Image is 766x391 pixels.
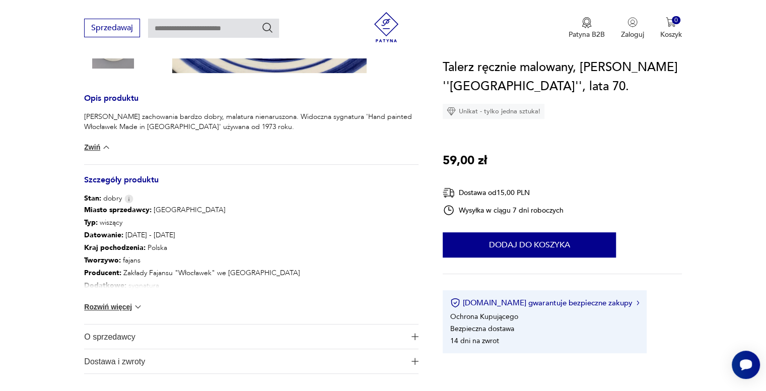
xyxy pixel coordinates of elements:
[84,255,121,265] b: Tworzywo :
[672,16,680,25] div: 0
[411,333,419,340] img: Ikona plusa
[84,25,140,32] a: Sprzedawaj
[660,17,682,39] button: 0Koszyk
[621,30,644,39] p: Zaloguj
[443,58,682,96] h1: Talerz ręcznie malowany, [PERSON_NAME] ''[GEOGRAPHIC_DATA]'', lata 70.
[569,17,605,39] button: Patyna B2B
[84,349,419,373] button: Ikona plusaDostawa i zwroty
[84,142,111,152] button: Zwiń
[124,194,133,203] img: Info icon
[84,112,419,132] p: [PERSON_NAME] zachowania bardzo dobry, malatura nienaruszona. Widoczna sygnatura 'Hand painted Wł...
[84,268,121,278] b: Producent :
[84,230,123,240] b: Datowanie :
[666,17,676,27] img: Ikona koszyka
[621,17,644,39] button: Zaloguj
[84,241,417,254] p: Polska
[84,349,404,373] span: Dostawa i zwroty
[447,107,456,116] img: Ikona diamentu
[84,218,98,227] b: Typ :
[628,17,638,27] img: Ikonka użytkownika
[84,324,404,349] span: O sprzedawcy
[443,151,487,170] p: 59,00 zł
[84,254,417,267] p: fajans
[84,204,417,216] p: [GEOGRAPHIC_DATA]
[84,193,122,204] span: dobry
[84,229,417,241] p: [DATE] - [DATE]
[443,186,564,199] div: Dostawa od 15,00 PLN
[450,324,514,334] li: Bezpieczna dostawa
[450,336,499,346] li: 14 dni na zwrot
[569,17,605,39] a: Ikona medaluPatyna B2B
[637,300,640,305] img: Ikona strzałki w prawo
[261,22,273,34] button: Szukaj
[371,12,401,42] img: Patyna - sklep z meblami i dekoracjami vintage
[569,30,605,39] p: Patyna B2B
[84,216,417,229] p: wiszący
[443,104,544,119] div: Unikat - tylko jedna sztuka!
[84,95,419,112] h3: Opis produktu
[84,267,417,279] p: Zakłady Fajansu "Włocławek" we [GEOGRAPHIC_DATA]
[84,193,101,203] b: Stan:
[84,281,126,290] b: Dodatkowe :
[660,30,682,39] p: Koszyk
[84,177,419,193] h3: Szczegóły produktu
[84,324,419,349] button: Ikona plusaO sprzedawcy
[133,302,143,312] img: chevron down
[450,298,460,308] img: Ikona certyfikatu
[101,142,111,152] img: chevron down
[84,205,152,215] b: Miasto sprzedawcy :
[443,204,564,216] div: Wysyłka w ciągu 7 dni roboczych
[443,186,455,199] img: Ikona dostawy
[411,358,419,365] img: Ikona plusa
[450,298,639,308] button: [DOMAIN_NAME] gwarantuje bezpieczne zakupy
[84,19,140,37] button: Sprzedawaj
[443,232,616,257] button: Dodaj do koszyka
[84,243,146,252] b: Kraj pochodzenia :
[582,17,592,28] img: Ikona medalu
[732,351,760,379] iframe: Smartsupp widget button
[84,279,417,292] p: sygnatura
[84,302,143,312] button: Rozwiń więcej
[450,312,518,321] li: Ochrona Kupującego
